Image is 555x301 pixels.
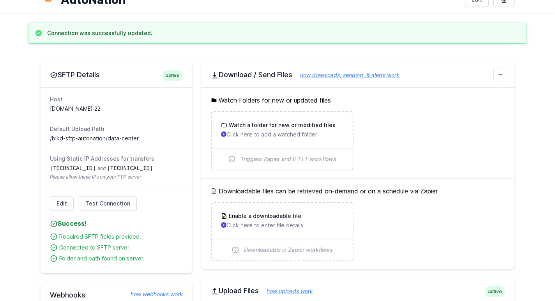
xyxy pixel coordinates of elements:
a: how uploads work [259,288,313,294]
div: Folder and path found on server. [59,255,183,262]
a: Watch a folder for new or modified files Click here to add a watched folder Triggers Zapier and I... [212,112,352,170]
code: [TECHNICAL_ID] [107,165,153,172]
h3: Connection was successfully updated. [47,29,152,37]
h3: Enable a downloadable file [227,212,301,220]
h5: Downloadable files can be retrieved on-demand or on a schedule via Zapier [211,186,505,196]
span: active [163,70,183,81]
span: Downloadable in Zapier workflows [244,246,333,254]
h2: SFTP Details [50,70,183,80]
h3: Watch a folder for new or modified files [227,121,336,129]
span: Triggers Zapier and IFTTT workflows [240,155,336,163]
a: Enable a downloadable file Click here to enter file details Downloadable in Zapier workflows [212,203,352,260]
h2: Webhooks [50,290,183,300]
span: Test Connection [85,200,130,207]
a: Test Connection [79,196,137,211]
dd: /blkd-sftp-autonation/data-center [50,135,183,142]
h2: Download / Send Files [211,70,505,80]
dt: Using Static IP Addresses for transfers [50,155,183,163]
h5: Watch Folders for new or updated files [211,96,505,105]
div: Required SFTP fields provided. [59,233,183,241]
p: Click here to enter file details [221,221,343,229]
div: Connected to SFTP server. [59,244,183,251]
a: Edit [50,196,74,211]
span: Please allow these IPs on your FTP server [50,174,183,180]
h2: Upload Files [211,286,505,296]
iframe: Drift Widget Chat Controller [516,262,546,292]
p: Click here to add a watched folder [221,131,343,138]
dt: Host [50,96,183,103]
a: how webhooks work [123,290,183,298]
a: how downloads, sending, & alerts work [292,72,399,78]
code: [TECHNICAL_ID] [50,165,96,172]
span: and [97,165,106,171]
dd: [DOMAIN_NAME]:22 [50,105,183,113]
dt: Default Upload Path [50,125,183,133]
h4: Success! [50,219,183,228]
span: active [485,286,505,297]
